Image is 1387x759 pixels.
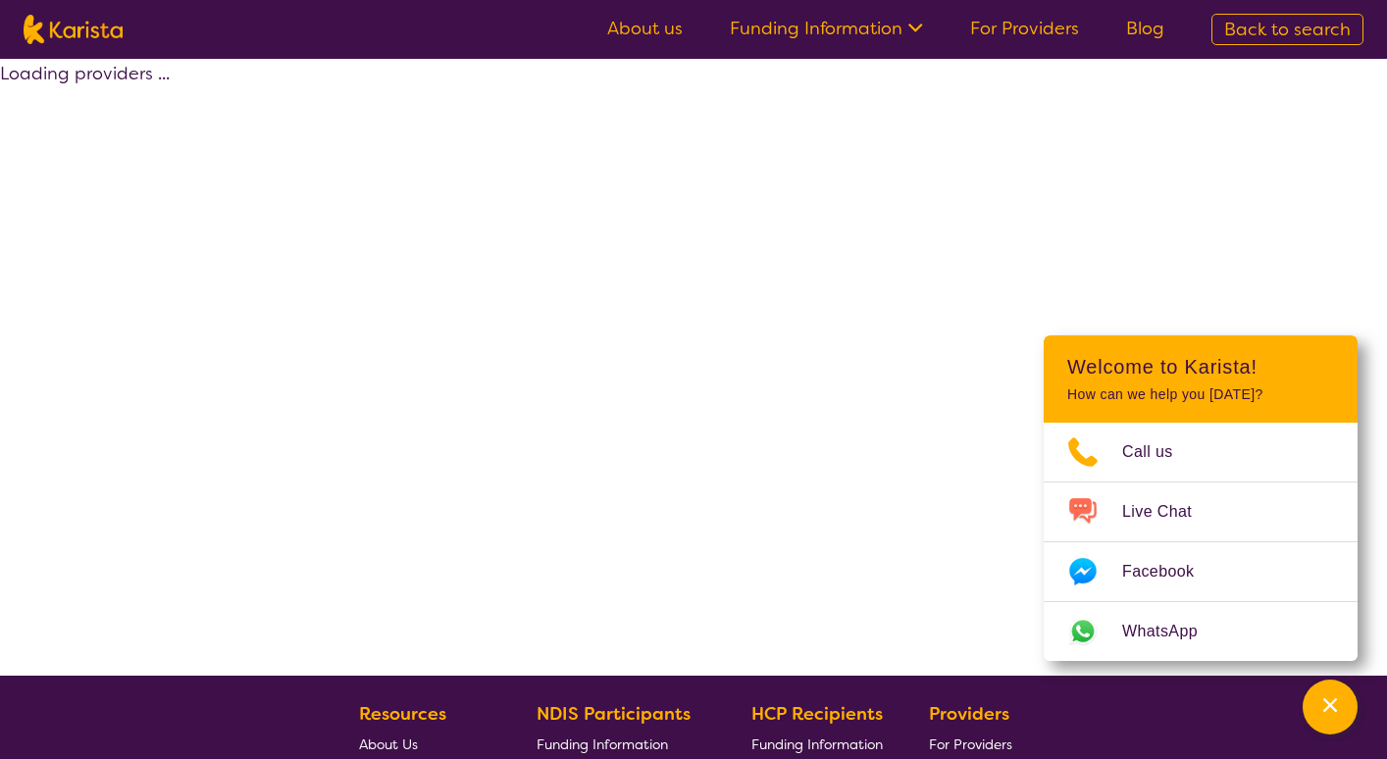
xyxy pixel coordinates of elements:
b: Resources [359,702,446,726]
a: About Us [359,729,490,759]
b: HCP Recipients [751,702,883,726]
span: Funding Information [751,735,883,753]
a: Web link opens in a new tab. [1044,602,1358,661]
span: About Us [359,735,418,753]
span: Back to search [1224,18,1351,41]
span: WhatsApp [1122,617,1221,646]
a: For Providers [970,17,1079,40]
p: How can we help you [DATE]? [1067,386,1334,403]
span: Funding Information [537,735,668,753]
a: About us [607,17,683,40]
a: Back to search [1211,14,1363,45]
span: Facebook [1122,557,1217,586]
div: Channel Menu [1044,335,1358,661]
a: Funding Information [751,729,883,759]
h2: Welcome to Karista! [1067,355,1334,379]
button: Channel Menu [1303,680,1358,734]
b: Providers [929,702,1009,726]
b: NDIS Participants [537,702,691,726]
a: Funding Information [730,17,923,40]
a: Funding Information [537,729,705,759]
span: Live Chat [1122,497,1215,527]
ul: Choose channel [1044,423,1358,661]
a: For Providers [929,729,1020,759]
img: Karista logo [24,15,123,44]
span: For Providers [929,735,1012,753]
span: Call us [1122,437,1197,467]
a: Blog [1126,17,1164,40]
